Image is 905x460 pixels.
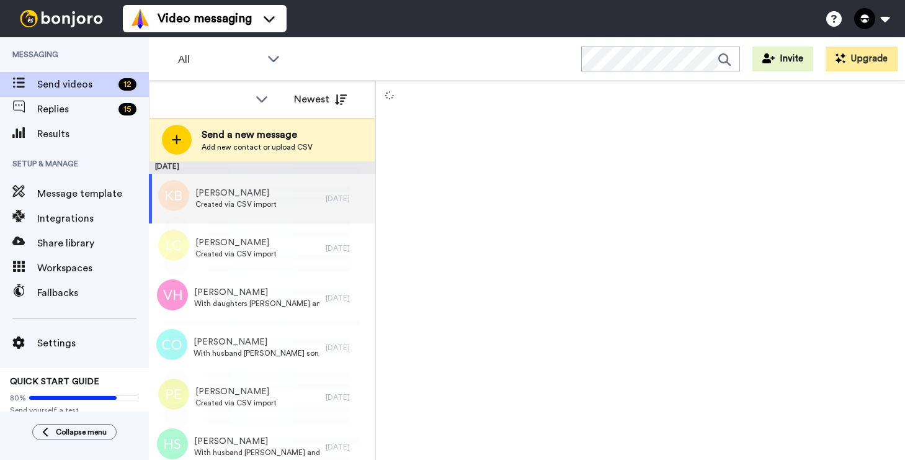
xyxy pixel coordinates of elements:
img: bj-logo-header-white.svg [15,10,108,27]
span: With husband [PERSON_NAME] son [PERSON_NAME] and daughter [PERSON_NAME] [194,348,319,358]
button: Upgrade [826,47,898,71]
span: [PERSON_NAME] [195,237,277,249]
span: Created via CSV import [195,249,277,259]
img: co.png [156,329,187,360]
span: QUICK START GUIDE [10,377,99,386]
img: lc.png [158,230,189,261]
span: Share library [37,236,149,251]
div: [DATE] [149,161,375,174]
span: Results [37,127,149,142]
span: Fallbacks [37,286,149,300]
div: 12 [118,78,136,91]
div: [DATE] [326,194,369,204]
span: Settings [37,336,149,351]
span: With husband [PERSON_NAME] and son [PERSON_NAME] [194,448,319,458]
span: Integrations [37,211,149,226]
div: [DATE] [326,293,369,303]
div: 15 [118,103,136,115]
span: Send a new message [202,127,313,142]
span: [PERSON_NAME] [194,435,319,448]
span: All [178,52,261,67]
span: Created via CSV import [195,398,277,408]
span: Video messaging [158,10,252,27]
span: Collapse menu [56,427,107,437]
span: [PERSON_NAME] [194,336,319,348]
span: Send yourself a test [10,405,139,415]
span: [PERSON_NAME] [195,386,277,398]
span: [PERSON_NAME] [195,187,277,199]
button: Invite [752,47,813,71]
button: Newest [285,87,356,112]
span: Created via CSV import [195,199,277,209]
span: 80% [10,393,26,403]
div: [DATE] [326,243,369,253]
span: Workspaces [37,261,149,276]
img: pe.png [158,379,189,410]
span: Replies [37,102,114,117]
span: With daughters [PERSON_NAME] and [PERSON_NAME] [194,299,319,309]
button: Collapse menu [32,424,117,440]
div: [DATE] [326,343,369,353]
span: Add new contact or upload CSV [202,142,313,152]
span: [PERSON_NAME] [194,286,319,299]
span: Send videos [37,77,114,92]
img: kb.png [158,180,189,211]
div: [DATE] [326,392,369,402]
div: [DATE] [326,442,369,452]
img: hs.png [157,428,188,459]
span: Message template [37,186,149,201]
img: vm-color.svg [130,9,150,29]
img: vh.png [157,279,188,310]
